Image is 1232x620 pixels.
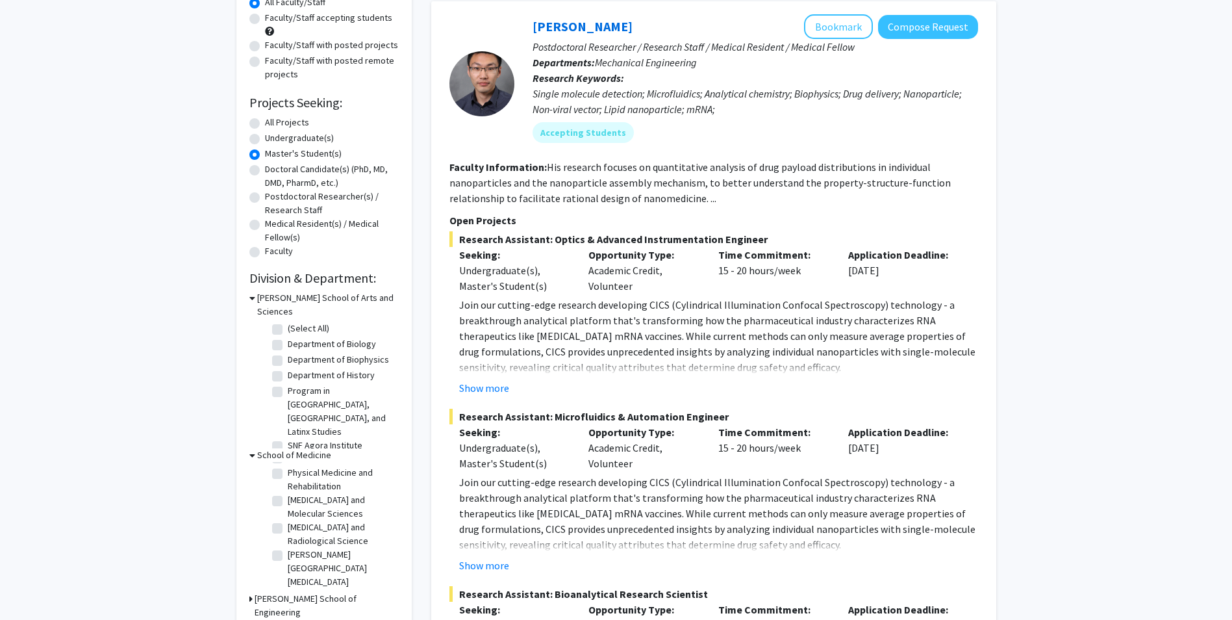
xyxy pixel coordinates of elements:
button: Show more [459,380,509,396]
label: Master's Student(s) [265,147,342,161]
h3: [PERSON_NAME] School of Arts and Sciences [257,291,399,318]
span: Research Assistant: Microfluidics & Automation Engineer [449,409,978,424]
label: Department of History [288,368,375,382]
span: Mechanical Engineering [595,56,697,69]
h2: Projects Seeking: [249,95,399,110]
div: Academic Credit, Volunteer [579,424,709,471]
label: Department of Biophysics [288,353,389,367]
b: Research Keywords: [533,71,624,84]
label: All Projects [265,116,309,129]
b: Faculty Information: [449,161,547,174]
label: Faculty/Staff with posted remote projects [265,54,399,81]
label: Department of Biology [288,337,376,351]
div: [DATE] [838,247,968,294]
iframe: Chat [10,562,55,610]
span: Research Assistant: Optics & Advanced Instrumentation Engineer [449,231,978,247]
label: Physical Medicine and Rehabilitation [288,466,396,493]
b: Departments: [533,56,595,69]
div: [DATE] [838,424,968,471]
label: Faculty [265,244,293,258]
div: Undergraduate(s), Master's Student(s) [459,263,570,294]
p: Seeking: [459,247,570,263]
h3: [PERSON_NAME] School of Engineering [255,592,399,619]
mat-chip: Accepting Students [533,122,634,143]
p: Join our cutting-edge research developing CICS (Cylindrical Illumination Confocal Spectroscopy) t... [459,474,978,552]
label: SNF Agora Institute [288,439,362,452]
p: Seeking: [459,424,570,440]
fg-read-more: His research focuses on quantitative analysis of drug payload distributions in individual nanopar... [449,161,951,205]
button: Add Sixuan Li to Bookmarks [804,14,873,39]
label: (Select All) [288,322,329,335]
h3: School of Medicine [257,448,331,462]
label: Doctoral Candidate(s) (PhD, MD, DMD, PharmD, etc.) [265,162,399,190]
p: Seeking: [459,602,570,617]
p: Time Commitment: [718,247,829,263]
div: 15 - 20 hours/week [709,247,838,294]
label: Faculty/Staff with posted projects [265,38,398,52]
button: Compose Request to Sixuan Li [878,15,978,39]
p: Join our cutting-edge research developing CICS (Cylindrical Illumination Confocal Spectroscopy) t... [459,297,978,375]
label: Faculty/Staff accepting students [265,11,392,25]
h2: Division & Department: [249,270,399,286]
label: [MEDICAL_DATA] and Molecular Sciences [288,493,396,521]
label: Program in [GEOGRAPHIC_DATA], [GEOGRAPHIC_DATA], and Latinx Studies [288,384,396,439]
label: [MEDICAL_DATA] and Radiological Science [288,521,396,548]
p: Opportunity Type: [588,424,699,440]
p: Application Deadline: [848,602,959,617]
label: [PERSON_NAME][GEOGRAPHIC_DATA][MEDICAL_DATA] [288,548,396,589]
p: Application Deadline: [848,424,959,440]
label: Postdoctoral Researcher(s) / Research Staff [265,190,399,217]
div: Single molecule detection; Microfluidics; Analytical chemistry; Biophysics; Drug delivery; Nanopa... [533,86,978,117]
div: 15 - 20 hours/week [709,424,838,471]
p: Time Commitment: [718,424,829,440]
button: Show more [459,558,509,573]
p: Opportunity Type: [588,247,699,263]
span: Research Assistant: Bioanalytical Research Scientist [449,586,978,602]
p: Postdoctoral Researcher / Research Staff / Medical Resident / Medical Fellow [533,39,978,55]
a: [PERSON_NAME] [533,18,633,34]
p: Time Commitment: [718,602,829,617]
label: Undergraduate(s) [265,131,334,145]
p: Application Deadline: [848,247,959,263]
label: Medical Resident(s) / Medical Fellow(s) [265,217,399,244]
div: Undergraduate(s), Master's Student(s) [459,440,570,471]
div: Academic Credit, Volunteer [579,247,709,294]
p: Open Projects [449,213,978,228]
p: Opportunity Type: [588,602,699,617]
